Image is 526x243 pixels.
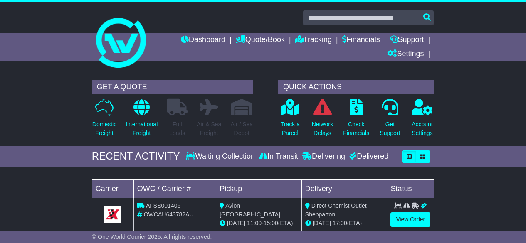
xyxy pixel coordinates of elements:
p: Network Delays [312,120,333,137]
div: - (ETA) [220,219,298,228]
span: OWCAU643782AU [144,211,194,218]
a: NetworkDelays [311,98,333,142]
div: QUICK ACTIONS [278,80,434,94]
span: [DATE] [313,220,331,226]
a: Track aParcel [280,98,300,142]
span: Avion [GEOGRAPHIC_DATA] [220,202,280,218]
p: Track a Parcel [281,120,300,137]
td: OWC / Carrier # [133,179,216,198]
a: InternationalFreight [125,98,158,142]
img: GetCarrierServiceLogo [104,206,121,223]
td: Status [387,179,434,198]
div: Delivered [347,152,388,161]
span: AFSS001406 [146,202,180,209]
div: In Transit [257,152,300,161]
span: [DATE] [227,220,245,226]
a: CheckFinancials [343,98,370,142]
div: Waiting Collection [186,152,257,161]
span: 11:00 [247,220,262,226]
span: 15:00 [264,220,278,226]
p: International Freight [126,120,158,137]
div: GET A QUOTE [92,80,253,94]
p: Get Support [380,120,400,137]
p: Air / Sea Depot [230,120,253,137]
a: AccountSettings [411,98,433,142]
p: Domestic Freight [92,120,116,137]
p: Full Loads [167,120,188,137]
td: Pickup [216,179,302,198]
p: Air & Sea Freight [197,120,221,137]
div: RECENT ACTIVITY - [92,150,186,162]
span: © One World Courier 2025. All rights reserved. [92,233,212,240]
td: Carrier [92,179,133,198]
a: Tracking [295,33,332,47]
div: Delivering [300,152,347,161]
a: DomesticFreight [92,98,117,142]
a: Dashboard [181,33,225,47]
p: Check Financials [343,120,369,137]
span: Direct Chemist Outlet Shepparton [305,202,367,218]
td: Delivery [301,179,387,198]
a: Financials [342,33,380,47]
a: Support [390,33,424,47]
p: Account Settings [412,120,433,137]
span: 17:00 [333,220,347,226]
div: (ETA) [305,219,384,228]
a: Settings [387,47,424,61]
a: View Order [390,212,430,227]
a: GetSupport [379,98,400,142]
a: Quote/Book [236,33,285,47]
